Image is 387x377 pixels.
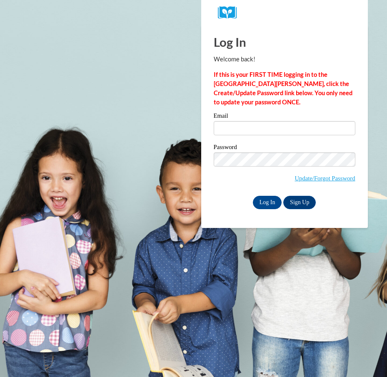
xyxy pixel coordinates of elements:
label: Email [214,113,355,121]
a: Update/Forgot Password [295,175,355,182]
p: Welcome back! [214,55,355,64]
label: Password [214,144,355,152]
strong: If this is your FIRST TIME logging in to the [GEOGRAPHIC_DATA][PERSON_NAME], click the Create/Upd... [214,71,352,106]
a: Sign Up [283,196,316,209]
h1: Log In [214,33,355,51]
img: Logo brand [218,6,243,19]
a: COX Campus [218,6,351,19]
input: Log In [253,196,282,209]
